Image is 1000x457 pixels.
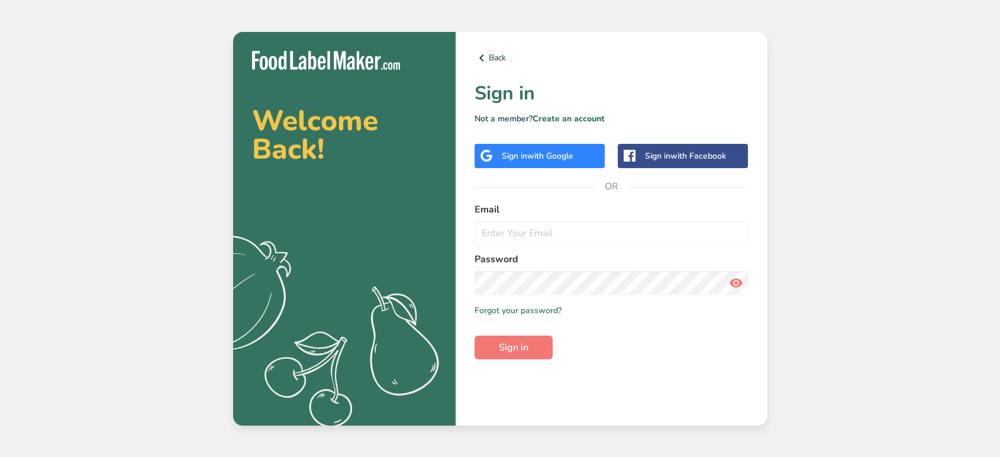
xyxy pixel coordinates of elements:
p: Not a member? [475,112,749,125]
span: OR [593,169,629,204]
span: with Google [527,150,573,162]
div: Sign in [645,150,726,162]
h2: Welcome Back! [252,107,437,163]
label: Email [475,202,749,217]
input: Enter Your Email [475,221,749,245]
h1: Sign in [475,79,749,108]
a: Back [475,51,749,65]
button: Sign in [475,336,553,359]
a: Create an account [533,113,605,124]
label: Password [475,252,749,266]
img: Food Label Maker [252,51,400,70]
div: Sign in [502,150,573,162]
span: Sign in [499,340,528,355]
a: Forgot your password? [475,304,562,317]
span: with Facebook [670,150,726,162]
